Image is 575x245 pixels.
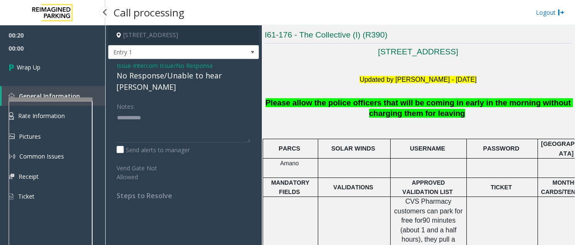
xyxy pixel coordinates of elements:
[279,145,300,152] span: PARCS
[271,179,311,195] span: MANDATORY FIELDS
[117,192,250,200] h4: Steps to Resolve
[402,179,453,195] span: APPROVED VALIDATION LIST
[8,93,15,99] img: 'icon'
[17,63,40,72] span: Wrap Up
[331,145,375,152] span: SOLAR WINDS
[117,61,131,70] span: Issue
[558,8,564,17] img: logout
[108,25,259,45] h4: [STREET_ADDRESS]
[333,184,373,191] span: VALIDATIONS
[131,62,213,70] span: -
[117,99,135,111] label: Notes:
[117,70,250,93] div: No Response/Unable to hear [PERSON_NAME]
[133,61,213,70] span: Intercom Issue/No Response
[109,2,189,23] h3: Call processing
[117,145,190,154] label: Send alerts to manager
[109,46,229,59] span: Entry 1
[265,30,572,43] h3: I61-176 - The Collective (I) (R390)
[114,161,172,181] label: Vend Gate Not Allowed
[266,98,573,118] span: Please allow the police officers that will be coming in early in the morning without charging the...
[280,160,299,167] span: Amano
[359,76,477,83] font: Updated by [PERSON_NAME] - [DATE]
[483,145,519,152] span: PASSWORD
[19,92,80,100] span: General Information
[490,184,512,191] span: TICKET
[378,47,458,56] a: [STREET_ADDRESS]
[394,198,464,224] span: CVS Pharmacy customers can park for free for
[410,145,445,152] span: USERNAME
[536,8,564,17] a: Logout
[2,86,105,106] a: General Information
[400,217,458,243] span: 90 minutes (about 1 and a half hours)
